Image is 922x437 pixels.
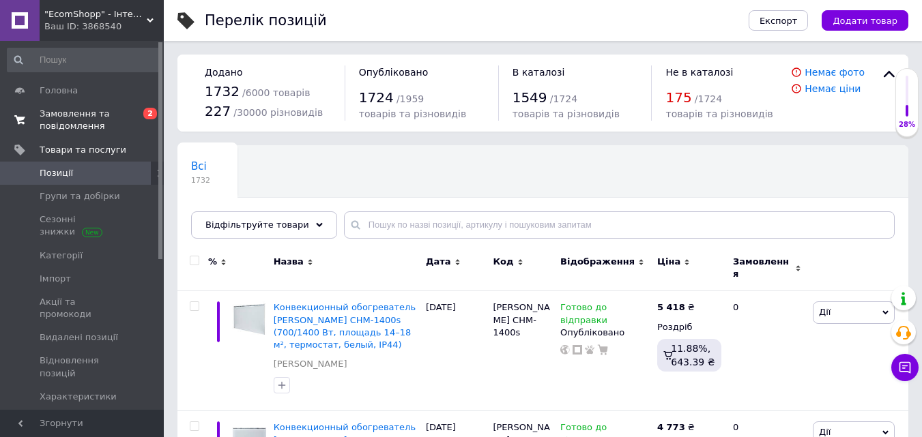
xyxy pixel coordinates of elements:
[493,302,549,337] span: [PERSON_NAME] СHM-1400s
[513,108,620,119] span: товарів та різновидів
[822,10,908,31] button: Додати товар
[40,108,126,132] span: Замовлення та повідомлення
[274,256,304,268] span: Назва
[40,331,118,344] span: Видалені позиції
[819,307,831,317] span: Дії
[232,301,267,336] img: Конвекционный обогреватель Vitals CHM-1400s (700/1400 Вт, площадь 14–18 м², термостат, белый, IP44)
[233,107,323,118] span: / 30000 різновидів
[359,108,466,119] span: товарів та різновидів
[422,291,490,411] div: [DATE]
[40,273,71,285] span: Імпорт
[560,327,650,339] div: Опубліковано
[760,16,798,26] span: Експорт
[205,83,240,100] span: 1732
[191,160,207,172] span: Всі
[205,67,242,78] span: Додано
[805,67,865,78] a: Немає фото
[44,8,147,20] span: "EcomShopp" - Інтернет-магазин
[695,93,722,104] span: / 1724
[665,67,733,78] span: Не в каталозі
[891,354,919,381] button: Чат з покупцем
[40,250,83,262] span: Категорії
[657,421,695,434] div: ₴
[397,93,424,104] span: / 1959
[359,67,429,78] span: Опубліковано
[44,20,164,33] div: Ваш ID: 3868540
[205,14,327,28] div: Перелік позицій
[359,89,394,106] span: 1724
[657,321,721,333] div: Роздріб
[205,103,231,119] span: 227
[205,220,309,230] span: Відфільтруйте товари
[40,296,126,320] span: Акції та промокоди
[143,108,157,119] span: 2
[671,343,715,367] span: 11.88%, 643.39 ₴
[426,256,451,268] span: Дата
[493,256,513,268] span: Код
[819,427,831,437] span: Дії
[344,211,895,239] input: Пошук по назві позиції, артикулу і пошуковим запитам
[513,67,565,78] span: В каталозі
[40,190,120,202] span: Групи та добірки
[749,10,809,31] button: Експорт
[7,48,161,72] input: Пошук
[560,256,635,268] span: Відображення
[40,213,126,238] span: Сезонні знижки
[208,256,217,268] span: %
[40,391,117,403] span: Характеристики
[274,302,416,350] a: Конвекционный обогреватель [PERSON_NAME] CHM-1400s (700/1400 Вт, площадь 14–18 м², термостат, бел...
[513,89,547,106] span: 1549
[657,256,680,268] span: Ціна
[657,422,685,432] b: 4 773
[560,302,607,329] span: Готово до відправки
[805,83,861,94] a: Немає ціни
[191,175,210,185] span: 1732
[274,358,347,370] a: [PERSON_NAME]
[657,302,685,312] b: 5 418
[40,85,78,97] span: Головна
[550,93,577,104] span: / 1724
[242,87,310,98] span: / 6000 товарів
[40,167,73,179] span: Позиції
[40,355,126,379] span: Відновлення позицій
[665,108,773,119] span: товарів та різновидів
[657,301,695,314] div: ₴
[896,120,918,130] div: 28%
[725,291,809,411] div: 0
[665,89,691,106] span: 175
[733,256,792,280] span: Замовлення
[833,16,897,26] span: Додати товар
[40,144,126,156] span: Товари та послуги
